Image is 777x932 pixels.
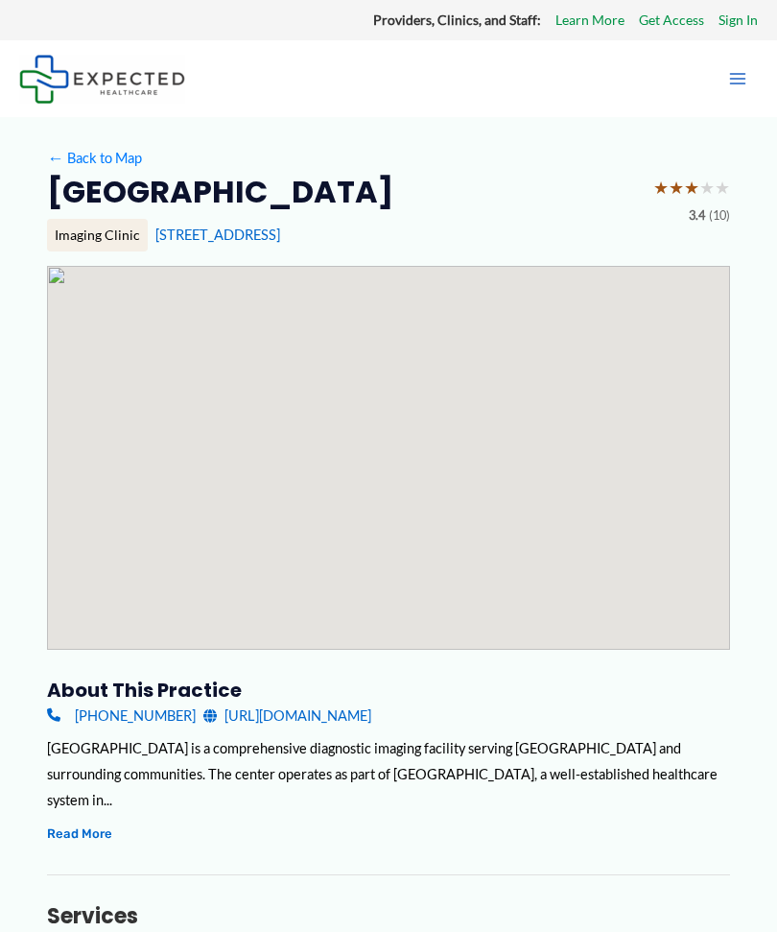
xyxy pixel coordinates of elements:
div: [GEOGRAPHIC_DATA] is a comprehensive diagnostic imaging facility serving [GEOGRAPHIC_DATA] and su... [47,735,730,813]
span: ← [47,150,64,167]
a: ←Back to Map [47,145,142,171]
a: Get Access [639,8,704,33]
span: ★ [699,172,715,204]
span: ★ [653,172,669,204]
span: ★ [669,172,684,204]
h3: About this practice [47,678,730,703]
span: ★ [684,172,699,204]
span: ★ [715,172,730,204]
div: Imaging Clinic [47,219,148,251]
a: [STREET_ADDRESS] [155,227,280,243]
button: Main menu toggle [718,59,758,99]
span: 3.4 [689,204,705,227]
strong: Providers, Clinics, and Staff: [373,12,541,28]
span: (10) [709,204,730,227]
a: [URL][DOMAIN_NAME] [203,703,371,729]
a: Sign In [718,8,758,33]
button: Read More [47,823,112,845]
h2: [GEOGRAPHIC_DATA] [47,172,393,212]
a: Learn More [555,8,624,33]
h3: Services [47,903,730,930]
a: [PHONE_NUMBER] [47,703,196,729]
img: Expected Healthcare Logo - side, dark font, small [19,55,185,104]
